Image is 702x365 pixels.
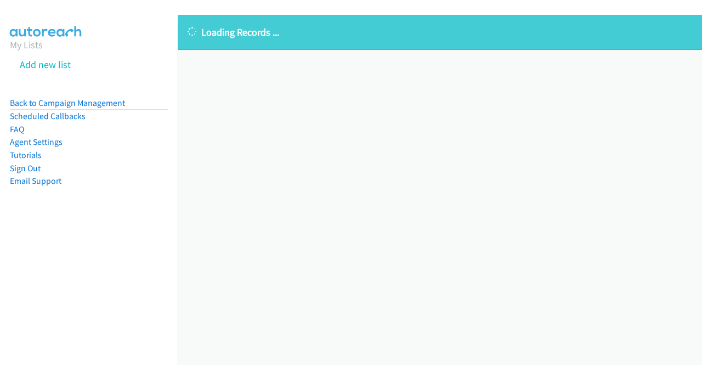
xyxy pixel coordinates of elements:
a: FAQ [10,124,24,134]
a: Back to Campaign Management [10,98,125,108]
a: Tutorials [10,150,42,160]
a: Agent Settings [10,137,63,147]
a: Add new list [20,58,71,71]
a: My Lists [10,38,43,51]
p: Loading Records ... [188,25,692,40]
a: Sign Out [10,163,41,173]
a: Email Support [10,176,61,186]
a: Scheduled Callbacks [10,111,86,121]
